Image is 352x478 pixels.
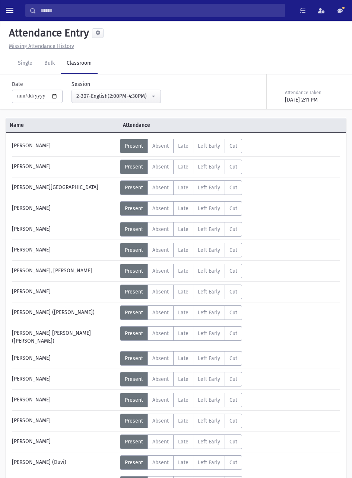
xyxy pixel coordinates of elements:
span: Cut [229,185,237,191]
button: toggle menu [3,4,16,17]
div: [PERSON_NAME] [8,160,120,174]
span: Cut [229,355,237,362]
label: Date [12,80,23,88]
span: Late [178,309,188,316]
span: Late [178,330,188,337]
div: AttTypes [120,434,242,449]
div: [DATE] 2:11 PM [285,96,339,104]
div: [PERSON_NAME] [8,139,120,153]
div: AttTypes [120,139,242,153]
span: Absent [152,309,169,316]
span: Left Early [198,397,220,403]
span: Left Early [198,247,220,253]
span: Late [178,289,188,295]
div: AttTypes [120,372,242,386]
span: Left Early [198,143,220,149]
span: Present [125,309,143,316]
div: [PERSON_NAME] [8,434,120,449]
div: AttTypes [120,264,242,278]
span: Present [125,143,143,149]
span: Absent [152,330,169,337]
span: Absent [152,226,169,232]
span: Present [125,439,143,445]
div: AttTypes [120,414,242,428]
span: Left Early [198,226,220,232]
span: Late [178,185,188,191]
span: Absent [152,397,169,403]
span: Left Early [198,289,220,295]
div: AttTypes [120,222,242,237]
span: Left Early [198,330,220,337]
span: Present [125,164,143,170]
span: Left Early [198,205,220,212]
div: AttTypes [120,351,242,366]
span: Attendance [119,121,318,129]
span: Late [178,164,188,170]
div: [PERSON_NAME] (Duvi) [8,455,120,470]
span: Present [125,376,143,382]
span: Absent [152,247,169,253]
span: Present [125,185,143,191]
span: Late [178,247,188,253]
span: Cut [229,247,237,253]
span: Left Early [198,355,220,362]
span: Name [6,121,119,129]
label: Session [72,80,90,88]
span: Absent [152,164,169,170]
div: [PERSON_NAME] [8,222,120,237]
span: Late [178,418,188,424]
span: Present [125,268,143,274]
div: [PERSON_NAME] [8,285,120,299]
span: Present [125,330,143,337]
span: Left Early [198,439,220,445]
span: Late [178,439,188,445]
span: Cut [229,205,237,212]
span: Late [178,268,188,274]
span: Present [125,247,143,253]
span: Present [125,205,143,212]
span: Cut [229,309,237,316]
span: Cut [229,418,237,424]
a: Missing Attendance History [6,43,74,49]
a: Single [12,53,38,74]
span: Absent [152,418,169,424]
div: [PERSON_NAME] [PERSON_NAME] ([PERSON_NAME]) [8,326,120,345]
button: 2-307-English(2:00PM-4:30PM) [72,90,161,103]
div: [PERSON_NAME] [8,414,120,428]
span: Present [125,226,143,232]
div: AttTypes [120,326,242,341]
span: Cut [229,226,237,232]
span: Cut [229,439,237,445]
span: Late [178,397,188,403]
span: Absent [152,143,169,149]
div: [PERSON_NAME] [8,372,120,386]
span: Left Early [198,268,220,274]
span: Cut [229,397,237,403]
u: Missing Attendance History [9,43,74,49]
div: AttTypes [120,160,242,174]
div: [PERSON_NAME] [8,393,120,407]
div: [PERSON_NAME] [8,351,120,366]
span: Late [178,205,188,212]
span: Left Early [198,376,220,382]
span: Late [178,143,188,149]
span: Cut [229,330,237,337]
span: Absent [152,439,169,445]
span: Cut [229,289,237,295]
div: AttTypes [120,285,242,299]
div: [PERSON_NAME] [8,243,120,257]
span: Late [178,376,188,382]
div: [PERSON_NAME], [PERSON_NAME] [8,264,120,278]
div: AttTypes [120,180,242,195]
input: Search [36,4,285,17]
div: Attendance Taken [285,89,339,96]
div: [PERSON_NAME][GEOGRAPHIC_DATA] [8,180,120,195]
span: Present [125,418,143,424]
div: AttTypes [120,243,242,257]
span: Absent [152,289,169,295]
span: Absent [152,376,169,382]
span: Cut [229,268,237,274]
span: Present [125,289,143,295]
div: 2-307-English(2:00PM-4:30PM) [76,92,150,100]
span: Absent [152,268,169,274]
